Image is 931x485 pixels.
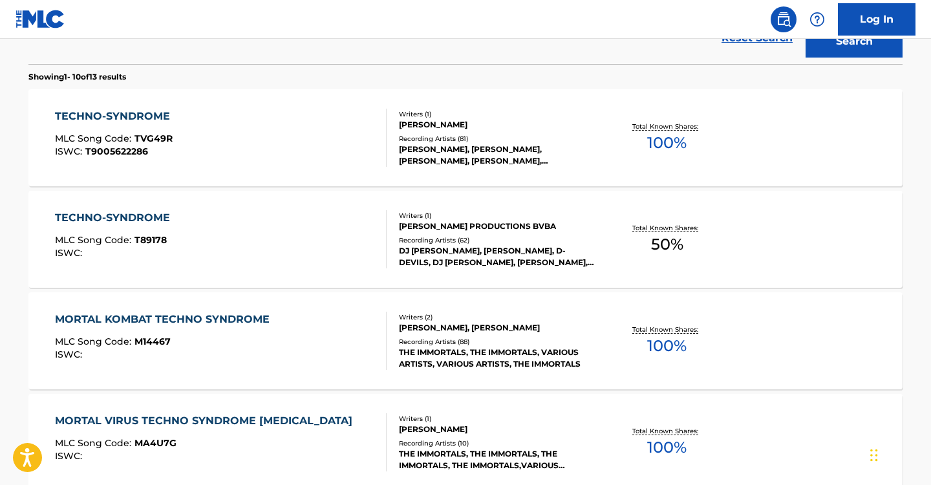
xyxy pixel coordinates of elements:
span: MLC Song Code : [55,437,134,449]
div: Writers ( 1 ) [399,211,594,221]
div: Help [804,6,830,32]
a: TECHNO-SYNDROMEMLC Song Code:TVG49RISWC:T9005622286Writers (1)[PERSON_NAME]Recording Artists (81)... [28,89,903,186]
span: TVG49R [134,133,173,144]
div: [PERSON_NAME] [399,424,594,435]
span: M14467 [134,336,171,347]
div: MORTAL KOMBAT TECHNO SYNDROME [55,312,276,327]
a: Log In [838,3,915,36]
div: Recording Artists ( 62 ) [399,235,594,245]
div: Writers ( 1 ) [399,414,594,424]
span: 100 % [647,334,687,358]
span: 100 % [647,436,687,459]
div: THE IMMORTALS, THE IMMORTALS, VARIOUS ARTISTS, VARIOUS ARTISTS, THE IMMORTALS [399,347,594,370]
div: [PERSON_NAME], [PERSON_NAME] [399,322,594,334]
span: ISWC : [55,247,85,259]
p: Total Known Shares: [632,325,701,334]
span: MLC Song Code : [55,133,134,144]
div: [PERSON_NAME], [PERSON_NAME], [PERSON_NAME], [PERSON_NAME], [PERSON_NAME] [399,144,594,167]
a: Public Search [771,6,797,32]
div: MORTAL VIRUS TECHNO SYNDROME [MEDICAL_DATA] [55,413,359,429]
div: THE IMMORTALS, THE IMMORTALS, THE IMMORTALS, THE IMMORTALS,VARIOUS ARTISTS, [PERSON_NAME] [399,448,594,471]
p: Showing 1 - 10 of 13 results [28,71,126,83]
a: MORTAL KOMBAT TECHNO SYNDROMEMLC Song Code:M14467ISWC:Writers (2)[PERSON_NAME], [PERSON_NAME]Reco... [28,292,903,389]
img: search [776,12,791,27]
p: Total Known Shares: [632,122,701,131]
div: Writers ( 1 ) [399,109,594,119]
span: ISWC : [55,145,85,157]
img: help [809,12,825,27]
div: TECHNO-SYNDROME [55,210,177,226]
span: MA4U7G [134,437,177,449]
div: DJ [PERSON_NAME], [PERSON_NAME], D-DEVILS, DJ [PERSON_NAME], [PERSON_NAME], THE GAME MUSIC COMMIT... [399,245,594,268]
div: [PERSON_NAME] [399,119,594,131]
span: T89178 [134,234,167,246]
div: Recording Artists ( 10 ) [399,438,594,448]
div: TECHNO-SYNDROME [55,109,177,124]
div: Recording Artists ( 88 ) [399,337,594,347]
div: Drag [870,436,878,475]
div: Recording Artists ( 81 ) [399,134,594,144]
p: Total Known Shares: [632,223,701,233]
span: MLC Song Code : [55,234,134,246]
span: ISWC : [55,450,85,462]
button: Search [806,25,903,58]
img: MLC Logo [16,10,65,28]
iframe: Chat Widget [866,423,931,485]
span: 50 % [651,233,683,256]
p: Total Known Shares: [632,426,701,436]
span: 100 % [647,131,687,155]
div: Writers ( 2 ) [399,312,594,322]
a: TECHNO-SYNDROMEMLC Song Code:T89178ISWC:Writers (1)[PERSON_NAME] PRODUCTIONS BVBARecording Artist... [28,191,903,288]
span: ISWC : [55,349,85,360]
div: [PERSON_NAME] PRODUCTIONS BVBA [399,221,594,232]
span: T9005622286 [85,145,148,157]
span: MLC Song Code : [55,336,134,347]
